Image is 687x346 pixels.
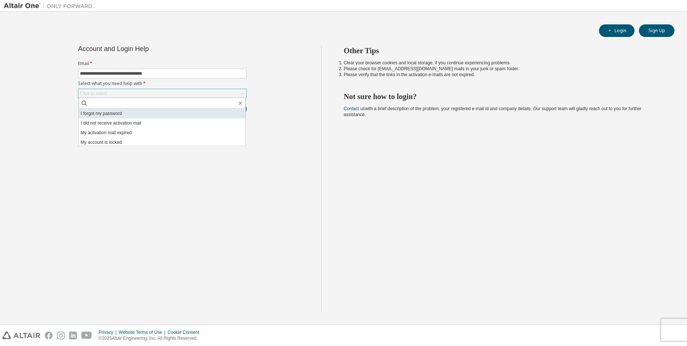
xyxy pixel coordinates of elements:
[80,91,107,96] div: Click to select
[599,24,634,37] button: Login
[344,92,661,101] h2: Not sure how to login?
[99,335,204,342] p: © 2025 Altair Engineering, Inc. All Rights Reserved.
[344,106,365,111] a: Contact us
[4,2,96,10] img: Altair One
[99,329,119,335] div: Privacy
[344,60,661,66] li: Clear your browser cookies and local storage, if you continue experiencing problems.
[81,332,92,339] img: youtube.svg
[45,332,53,339] img: facebook.svg
[344,72,661,78] li: Please verify that the links in the activation e-mails are not expired.
[119,329,167,335] div: Website Terms of Use
[78,81,247,86] label: Select what you need help with
[344,106,642,117] span: with a brief description of the problem, your registered e-mail id and company details. Our suppo...
[79,109,246,118] li: I forgot my password
[57,332,65,339] img: instagram.svg
[167,329,203,335] div: Cookie Consent
[78,46,213,52] div: Account and Login Help
[639,24,674,37] button: Sign Up
[344,66,661,72] li: Please check for [EMAIL_ADDRESS][DOMAIN_NAME] mails in your junk or spam folder.
[78,61,247,67] label: Email
[344,46,661,55] h2: Other Tips
[69,332,77,339] img: linkedin.svg
[78,89,246,98] div: Click to select
[2,332,40,339] img: altair_logo.svg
